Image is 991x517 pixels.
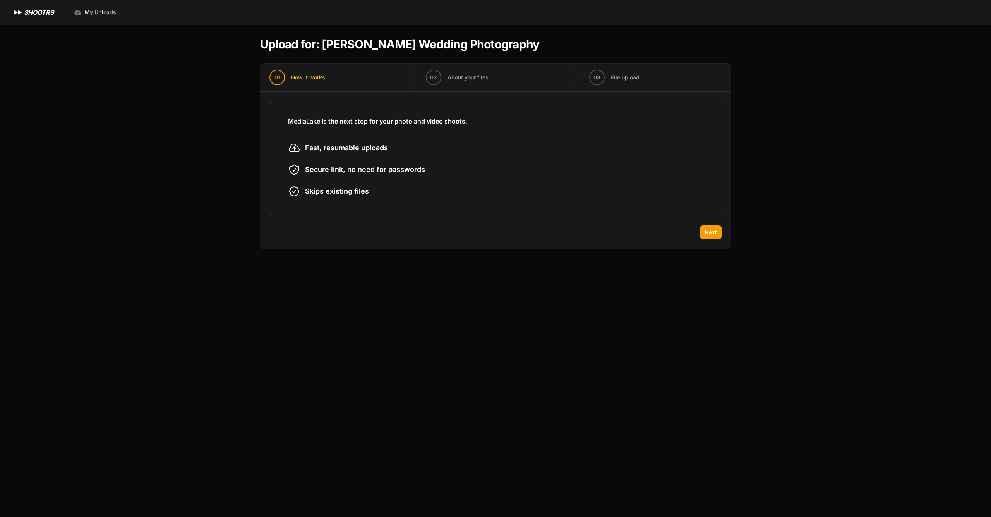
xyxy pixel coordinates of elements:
img: SHOOTRS [12,8,24,17]
span: Next [705,228,717,236]
h1: Upload for: [PERSON_NAME] Wedding Photography [260,37,539,51]
span: Secure link, no need for passwords [305,164,425,175]
span: About your files [447,74,489,81]
span: 02 [430,74,437,81]
button: 01 How it works [260,64,334,91]
button: 03 File upload [580,64,649,91]
a: SHOOTRS SHOOTRS [12,8,54,17]
span: My Uploads [85,9,116,16]
button: 02 About your files [417,64,498,91]
span: Skips existing files [305,186,369,197]
span: How it works [291,74,325,81]
span: 01 [274,74,280,81]
button: Next [700,225,722,239]
a: My Uploads [69,5,121,19]
span: File upload [611,74,640,81]
span: Fast, resumable uploads [305,143,388,153]
span: 03 [593,74,600,81]
h1: SHOOTRS [24,8,54,17]
h3: MediaLake is the next stop for your photo and video shoots. [288,117,703,126]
